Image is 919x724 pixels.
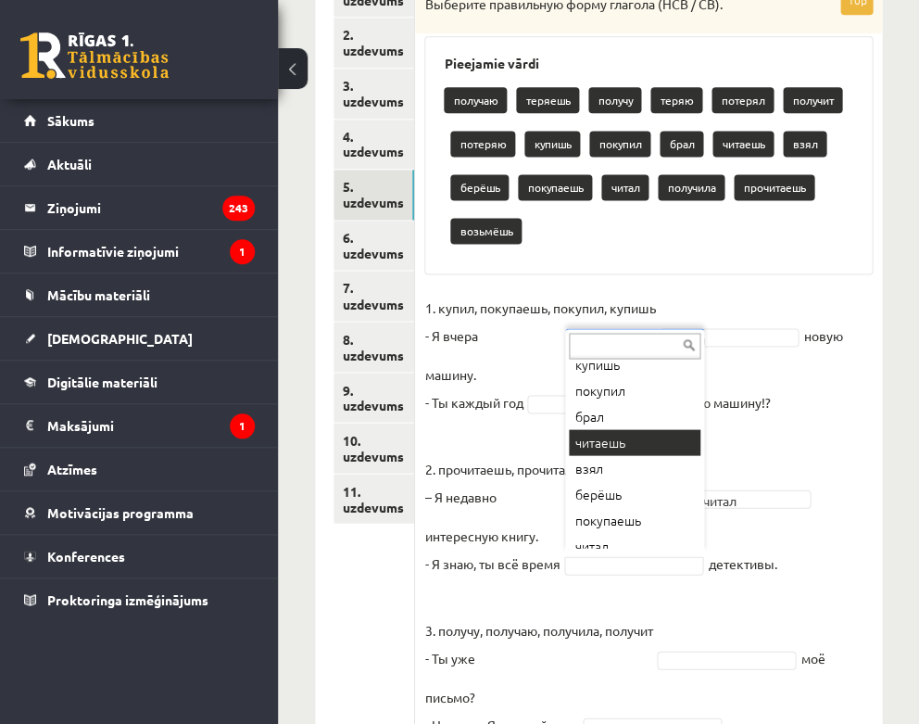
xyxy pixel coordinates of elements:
div: читаешь [569,429,700,455]
div: покупаешь [569,507,700,533]
div: берёшь [569,481,700,507]
div: брал [569,403,700,429]
div: купишь [569,351,700,377]
div: взял [569,455,700,481]
div: покупил [569,377,700,403]
div: читал [569,533,700,559]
